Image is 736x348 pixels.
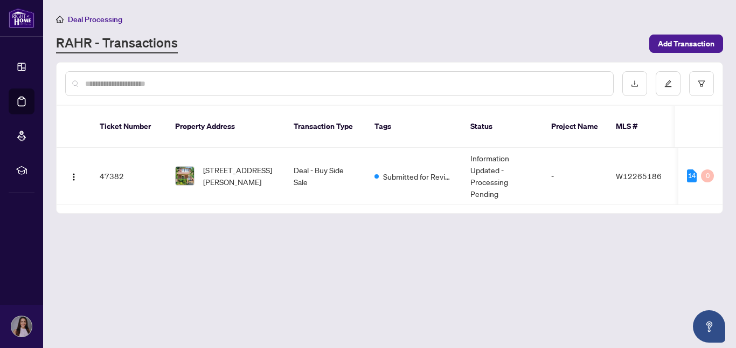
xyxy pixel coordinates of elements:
th: Project Name [543,106,607,148]
span: [STREET_ADDRESS][PERSON_NAME] [203,164,276,188]
img: logo [9,8,34,28]
span: W12265186 [616,171,662,181]
th: Status [462,106,543,148]
td: - [543,148,607,204]
button: Open asap [693,310,725,343]
button: Add Transaction [649,35,723,53]
button: edit [656,71,681,96]
th: Tags [366,106,462,148]
img: thumbnail-img [176,167,194,185]
td: Information Updated - Processing Pending [462,148,543,204]
span: Add Transaction [658,35,714,52]
span: download [631,80,638,87]
span: Deal Processing [68,15,122,24]
span: edit [664,80,672,87]
div: 14 [687,169,697,182]
div: 0 [701,169,714,182]
a: RAHR - Transactions [56,34,178,53]
button: Logo [65,167,82,185]
td: 47382 [91,148,166,204]
button: filter [689,71,714,96]
span: home [56,16,64,23]
span: Submitted for Review [383,170,453,182]
img: Profile Icon [11,316,32,337]
th: Transaction Type [285,106,366,148]
button: download [622,71,647,96]
td: Deal - Buy Side Sale [285,148,366,204]
th: Property Address [166,106,285,148]
th: MLS # [607,106,672,148]
img: Logo [70,173,78,181]
th: Ticket Number [91,106,166,148]
span: filter [698,80,705,87]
